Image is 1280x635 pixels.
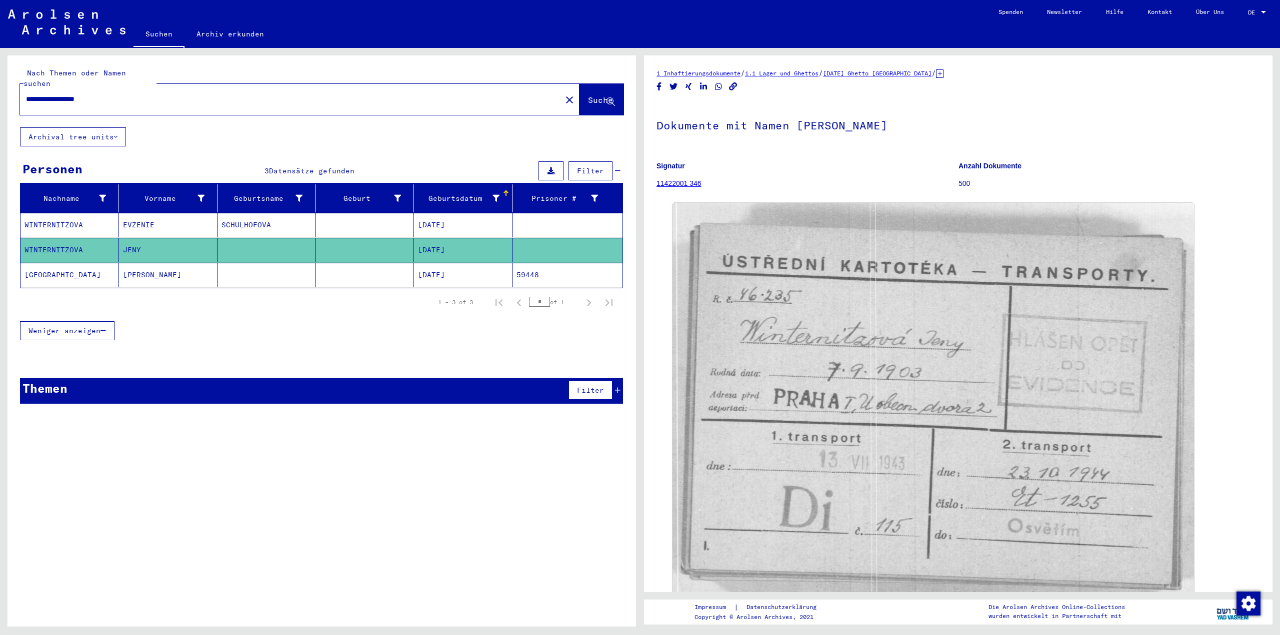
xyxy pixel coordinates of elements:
span: Filter [577,166,604,175]
div: Nachname [24,190,118,206]
a: Datenschutzerklärung [738,602,828,613]
div: Personen [22,160,82,178]
mat-cell: [PERSON_NAME] [119,263,217,287]
p: 500 [958,178,1260,189]
div: Geburtsname [221,190,315,206]
div: | [694,602,828,613]
span: Datensätze gefunden [269,166,354,175]
img: yv_logo.png [1214,599,1252,624]
button: Weniger anzeigen [20,321,114,340]
div: Nachname [24,193,106,204]
mat-cell: JENY [119,238,217,262]
button: Share on LinkedIn [698,80,709,93]
button: Copy link [728,80,738,93]
button: Last page [599,292,619,312]
div: Vorname [123,190,217,206]
a: 1.1 Lager und Ghettos [745,69,818,77]
mat-icon: close [563,94,575,106]
div: Geburtsdatum [418,190,512,206]
button: Next page [579,292,599,312]
span: 3 [264,166,269,175]
mat-cell: [GEOGRAPHIC_DATA] [20,263,119,287]
img: 001.jpg [672,203,1194,609]
div: Geburt‏ [319,190,413,206]
button: First page [489,292,509,312]
span: Weniger anzeigen [28,326,100,335]
button: Share on Xing [683,80,694,93]
a: 11422001 346 [656,179,701,187]
button: Share on Facebook [654,80,664,93]
div: Prisoner # [516,193,598,204]
p: Copyright © Arolsen Archives, 2021 [694,613,828,622]
img: Arolsen_neg.svg [8,9,125,34]
mat-cell: [DATE] [414,238,512,262]
button: Filter [568,161,612,180]
div: 1 – 3 of 3 [438,298,473,307]
mat-cell: 59448 [512,263,622,287]
a: 1 Inhaftierungsdokumente [656,69,740,77]
img: Zustimmung ändern [1236,592,1260,616]
span: / [818,68,823,77]
span: / [931,68,936,77]
b: Signatur [656,162,685,170]
mat-cell: EVZENIE [119,213,217,237]
p: wurden entwickelt in Partnerschaft mit [988,612,1125,621]
button: Previous page [509,292,529,312]
a: Suchen [133,22,184,48]
span: Filter [577,386,604,395]
p: Die Arolsen Archives Online-Collections [988,603,1125,612]
mat-header-cell: Nachname [20,184,119,212]
button: Clear [559,89,579,109]
div: Vorname [123,193,204,204]
mat-header-cell: Vorname [119,184,217,212]
h1: Dokumente mit Namen [PERSON_NAME] [656,102,1260,146]
mat-cell: [DATE] [414,213,512,237]
mat-header-cell: Geburtsdatum [414,184,512,212]
div: of 1 [529,297,579,307]
button: Suche [579,84,623,115]
mat-cell: SCHULHOFOVA [217,213,316,237]
span: Suche [588,95,613,105]
mat-cell: WINTERNITZOVA [20,213,119,237]
a: [DATE] Ghetto [GEOGRAPHIC_DATA] [823,69,931,77]
mat-header-cell: Geburt‏ [315,184,414,212]
div: Geburtsdatum [418,193,499,204]
div: Themen [22,379,67,397]
button: Archival tree units [20,127,126,146]
mat-header-cell: Prisoner # [512,184,622,212]
b: Anzahl Dokumente [958,162,1021,170]
a: Archiv erkunden [184,22,276,46]
mat-cell: WINTERNITZOVA [20,238,119,262]
button: Filter [568,381,612,400]
mat-cell: [DATE] [414,263,512,287]
span: / [740,68,745,77]
span: DE [1248,9,1259,16]
div: Prisoner # [516,190,610,206]
div: Geburt‏ [319,193,401,204]
mat-label: Nach Themen oder Namen suchen [23,68,126,88]
button: Share on Twitter [668,80,679,93]
div: Geburtsname [221,193,303,204]
button: Share on WhatsApp [713,80,724,93]
a: Impressum [694,602,734,613]
mat-header-cell: Geburtsname [217,184,316,212]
